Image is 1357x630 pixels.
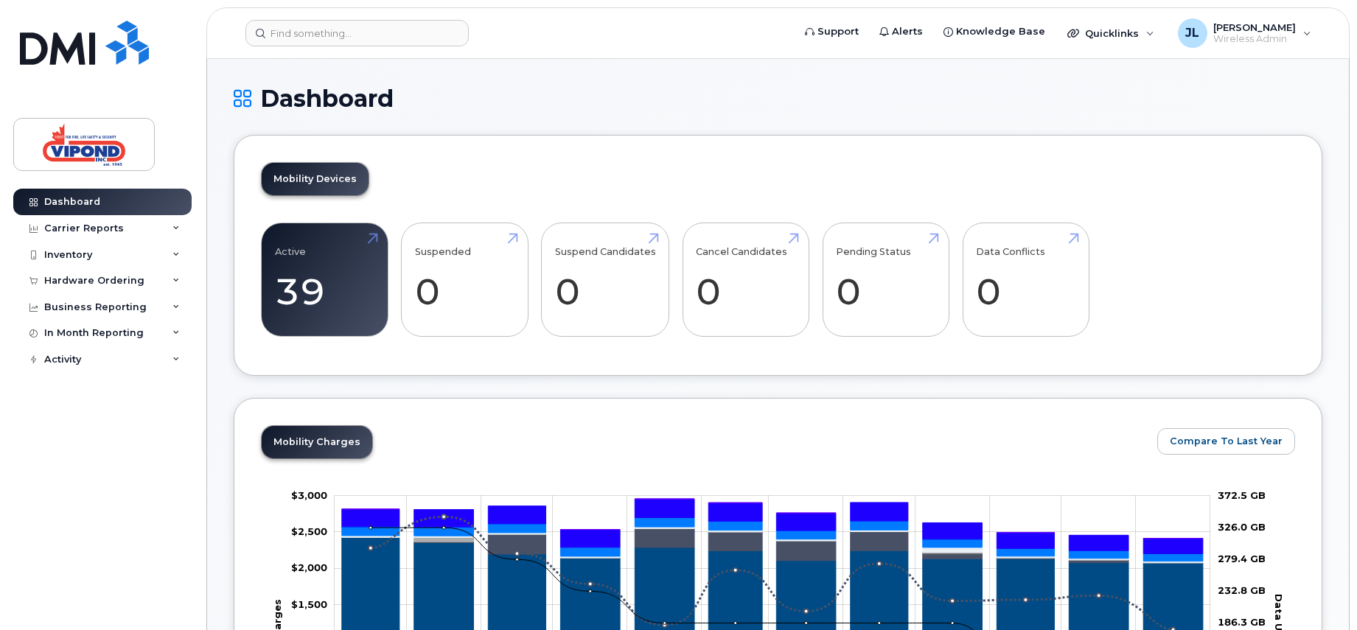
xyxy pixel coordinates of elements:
[291,525,327,537] tspan: $2,500
[342,499,1203,553] g: QST
[262,426,372,458] a: Mobility Charges
[262,163,369,195] a: Mobility Devices
[234,85,1322,111] h1: Dashboard
[291,562,327,574] tspan: $2,000
[1218,489,1266,501] tspan: 372.5 GB
[291,562,327,574] g: $0
[1218,521,1266,533] tspan: 326.0 GB
[291,489,327,501] tspan: $3,000
[1218,553,1266,564] tspan: 279.4 GB
[1218,584,1266,596] tspan: 232.8 GB
[291,525,327,537] g: $0
[275,231,374,329] a: Active 39
[836,231,935,329] a: Pending Status 0
[342,518,1203,561] g: GST
[291,489,327,501] g: $0
[555,231,656,329] a: Suspend Candidates 0
[1170,434,1283,448] span: Compare To Last Year
[291,598,327,610] tspan: $1,500
[1218,617,1266,629] tspan: 186.3 GB
[291,598,327,610] g: $0
[1157,428,1295,455] button: Compare To Last Year
[696,231,795,329] a: Cancel Candidates 0
[415,231,514,329] a: Suspended 0
[976,231,1075,329] a: Data Conflicts 0
[342,527,1203,563] g: Features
